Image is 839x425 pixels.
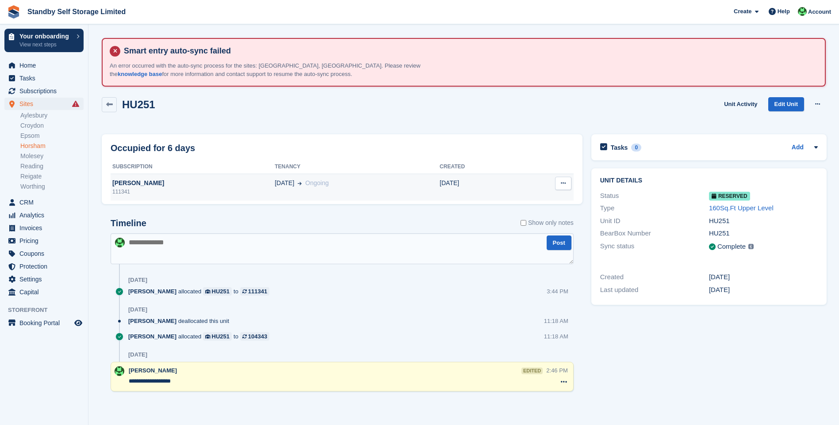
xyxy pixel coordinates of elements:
a: Preview store [73,318,84,328]
a: HU251 [203,287,232,296]
span: Capital [19,286,73,298]
h2: Timeline [111,218,146,228]
img: Michael Walker [115,238,125,247]
div: Created [600,272,709,282]
a: Reigate [20,172,84,181]
span: Create [734,7,751,16]
a: Standby Self Storage Limited [24,4,129,19]
div: deallocated this unit [128,317,234,325]
p: View next steps [19,41,72,49]
a: menu [4,196,84,209]
div: Complete [717,242,746,252]
span: Subscriptions [19,85,73,97]
a: menu [4,209,84,221]
a: Reading [20,162,84,171]
span: [PERSON_NAME] [128,287,176,296]
span: [PERSON_NAME] [128,317,176,325]
a: menu [4,59,84,72]
a: 111341 [240,287,269,296]
img: icon-info-grey-7440780725fd019a000dd9b08b2336e03edf1995a4989e88bcd33f0948082b44.svg [748,244,754,249]
p: An error occurred with the auto-sync process for the sites: [GEOGRAPHIC_DATA], [GEOGRAPHIC_DATA].... [110,61,441,79]
button: Post [547,235,571,250]
span: Help [778,7,790,16]
a: menu [4,273,84,285]
div: 0 [631,144,641,152]
div: 104343 [248,332,267,341]
th: Tenancy [275,160,440,174]
a: Unit Activity [720,97,761,112]
a: Aylesbury [20,111,84,120]
a: Epsom [20,132,84,140]
h2: HU251 [122,99,155,110]
label: Show only notes [521,218,574,228]
a: knowledge base [118,71,162,77]
div: HU251 [709,216,818,226]
a: Croydon [20,121,84,130]
div: allocated to [128,287,274,296]
div: Unit ID [600,216,709,226]
th: Subscription [111,160,275,174]
div: Status [600,191,709,201]
div: 11:18 AM [544,317,568,325]
div: Last updated [600,285,709,295]
div: Sync status [600,241,709,252]
span: [PERSON_NAME] [129,367,177,374]
span: Settings [19,273,73,285]
span: Ongoing [305,179,329,186]
div: 3:44 PM [547,287,568,296]
a: menu [4,98,84,110]
span: Analytics [19,209,73,221]
div: Type [600,203,709,213]
div: 111341 [111,188,275,196]
div: 2:46 PM [546,366,567,375]
span: Sites [19,98,73,110]
div: [DATE] [128,306,147,313]
h4: Smart entry auto-sync failed [120,46,818,56]
h2: Unit details [600,177,818,184]
a: menu [4,235,84,247]
div: BearBox Number [600,228,709,239]
a: menu [4,72,84,84]
span: Reserved [709,192,750,201]
div: allocated to [128,332,274,341]
h2: Tasks [611,144,628,152]
div: 111341 [248,287,267,296]
a: menu [4,260,84,273]
i: Smart entry sync failures have occurred [72,100,79,107]
span: [PERSON_NAME] [128,332,176,341]
div: HU251 [212,332,230,341]
span: [DATE] [275,178,294,188]
a: Your onboarding View next steps [4,29,84,52]
a: menu [4,222,84,234]
a: Horsham [20,142,84,150]
span: Home [19,59,73,72]
span: Tasks [19,72,73,84]
a: Edit Unit [768,97,804,112]
td: [DATE] [440,174,517,201]
img: Michael Walker [798,7,807,16]
a: Molesey [20,152,84,160]
a: menu [4,85,84,97]
span: Invoices [19,222,73,234]
div: edited [521,368,543,374]
a: 160Sq.Ft Upper Level [709,204,774,212]
div: 11:18 AM [544,332,568,341]
p: Your onboarding [19,33,72,39]
div: HU251 [709,228,818,239]
span: Pricing [19,235,73,247]
img: stora-icon-8386f47178a22dfd0bd8f6a31ec36ba5ce8667c1dd55bd0f319d3a0aa187defe.svg [7,5,20,19]
input: Show only notes [521,218,526,228]
span: CRM [19,196,73,209]
span: Storefront [8,306,88,315]
div: [DATE] [128,277,147,284]
a: 104343 [240,332,269,341]
a: menu [4,247,84,260]
a: Add [792,143,804,153]
h2: Occupied for 6 days [111,141,195,155]
span: Coupons [19,247,73,260]
div: [DATE] [709,272,818,282]
span: Protection [19,260,73,273]
div: HU251 [212,287,230,296]
a: menu [4,286,84,298]
div: [DATE] [128,351,147,358]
